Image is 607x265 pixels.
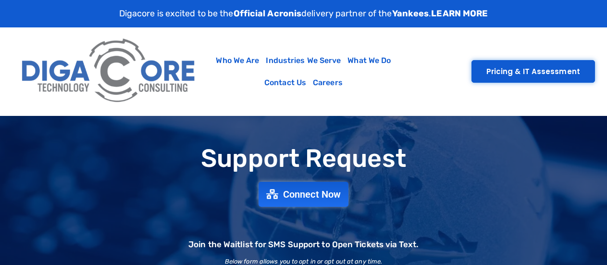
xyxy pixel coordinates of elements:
[471,60,595,83] a: Pricing & IT Assessment
[310,72,346,94] a: Careers
[261,72,310,94] a: Contact Us
[17,32,201,111] img: Digacore Logo
[225,258,383,265] h2: Below form allows you to opt in or opt out at any time.
[206,50,400,94] nav: Menu
[234,8,302,19] strong: Official Acronis
[283,189,341,199] span: Connect Now
[344,50,394,72] a: What We Do
[392,8,429,19] strong: Yankees
[188,240,419,249] h2: Join the Waitlist for SMS Support to Open Tickets via Text.
[431,8,488,19] a: LEARN MORE
[259,182,348,207] a: Connect Now
[262,50,344,72] a: Industries We Serve
[486,68,580,75] span: Pricing & IT Assessment
[119,7,488,20] p: Digacore is excited to be the delivery partner of the .
[212,50,262,72] a: Who We Are
[5,145,602,172] h1: Support Request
